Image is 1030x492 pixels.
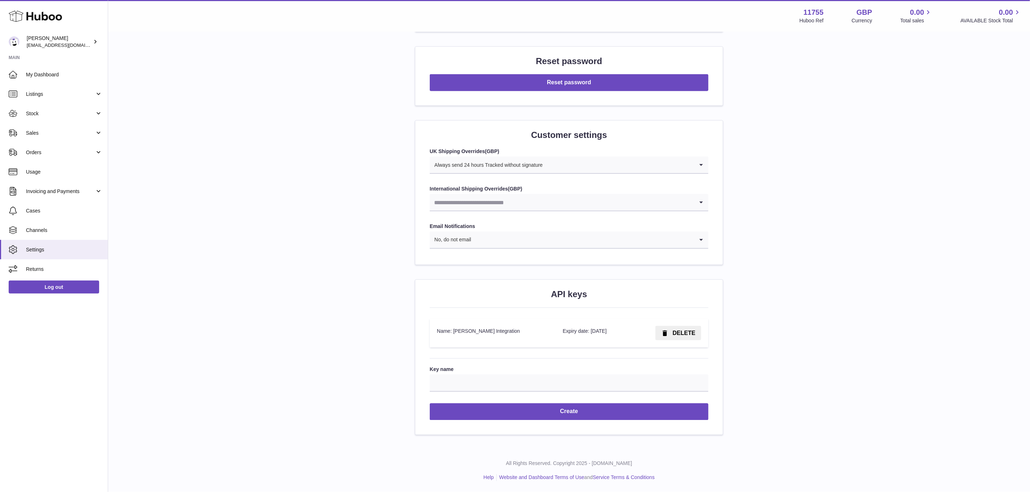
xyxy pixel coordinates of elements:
[430,157,543,173] span: Always send 24 hours Tracked without signature
[9,281,99,294] a: Log out
[26,91,95,98] span: Listings
[27,35,92,49] div: [PERSON_NAME]
[499,475,584,480] a: Website and Dashboard Terms of Use
[430,55,708,67] h2: Reset password
[960,8,1021,24] a: 0.00 AVAILABLE Stock Total
[26,130,95,137] span: Sales
[804,8,824,17] strong: 11755
[430,148,708,155] label: UK Shipping Overrides
[27,42,106,48] span: [EMAIL_ADDRESS][DOMAIN_NAME]
[497,474,655,481] li: and
[857,8,872,17] strong: GBP
[26,227,102,234] span: Channels
[487,148,498,154] strong: GBP
[430,223,708,230] label: Email Notifications
[430,74,708,91] button: Reset password
[430,232,708,249] div: Search for option
[430,403,708,420] button: Create
[430,366,708,373] label: Key name
[960,17,1021,24] span: AVAILABLE Stock Total
[910,8,924,17] span: 0.00
[430,129,708,141] h2: Customer settings
[593,475,655,480] a: Service Terms & Conditions
[430,194,694,211] input: Search for option
[472,232,694,248] input: Search for option
[9,36,19,47] img: internalAdmin-11755@internal.huboo.com
[900,17,932,24] span: Total sales
[114,460,1024,467] p: All Rights Reserved. Copyright 2025 - [DOMAIN_NAME]
[26,188,95,195] span: Invoicing and Payments
[26,207,102,214] span: Cases
[485,148,499,154] span: ( )
[430,157,708,174] div: Search for option
[852,17,872,24] div: Currency
[430,319,556,348] td: Name: [PERSON_NAME] Integration
[26,149,95,156] span: Orders
[673,330,695,336] span: DELETE
[543,157,694,173] input: Search for option
[26,246,102,253] span: Settings
[900,8,932,24] a: 0.00 Total sales
[510,186,521,192] strong: GBP
[26,266,102,273] span: Returns
[483,475,494,480] a: Help
[430,80,708,85] a: Reset password
[430,185,708,192] label: International Shipping Overrides
[800,17,824,24] div: Huboo Ref
[26,169,102,175] span: Usage
[430,232,472,248] span: No, do not email
[655,326,701,341] button: DELETE
[508,186,522,192] span: ( )
[430,194,708,211] div: Search for option
[26,110,95,117] span: Stock
[999,8,1013,17] span: 0.00
[430,289,708,300] h2: API keys
[556,319,631,348] td: Expiry date: [DATE]
[26,71,102,78] span: My Dashboard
